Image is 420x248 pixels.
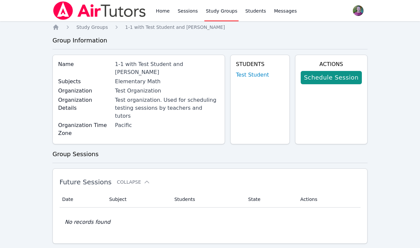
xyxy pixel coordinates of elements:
[125,24,225,31] a: 1-1 with Test Student and [PERSON_NAME]
[274,8,297,14] span: Messages
[115,60,219,76] div: 1-1 with Test Student and [PERSON_NAME]
[244,191,296,208] th: State
[296,191,361,208] th: Actions
[170,191,244,208] th: Students
[117,179,150,185] button: Collapse
[58,60,111,68] label: Name
[58,121,111,137] label: Organization Time Zone
[115,121,219,129] div: Pacific
[76,24,108,31] a: Study Groups
[58,78,111,86] label: Subjects
[125,25,225,30] span: 1-1 with Test Student and [PERSON_NAME]
[105,191,170,208] th: Subject
[52,24,367,31] nav: Breadcrumb
[59,191,105,208] th: Date
[52,36,367,45] h3: Group Information
[301,60,362,68] h4: Actions
[115,87,219,95] div: Test Organization
[236,71,269,79] a: Test Student
[52,150,367,159] h3: Group Sessions
[236,60,284,68] h4: Students
[301,71,362,84] a: Schedule Session
[115,96,219,120] div: Test organization. Used for scheduling testing sessions by teachers and tutors
[76,25,108,30] span: Study Groups
[58,96,111,112] label: Organization Details
[59,208,361,237] td: No records found
[58,87,111,95] label: Organization
[52,1,147,20] img: Air Tutors
[59,178,112,186] span: Future Sessions
[115,78,219,86] div: Elementary Math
